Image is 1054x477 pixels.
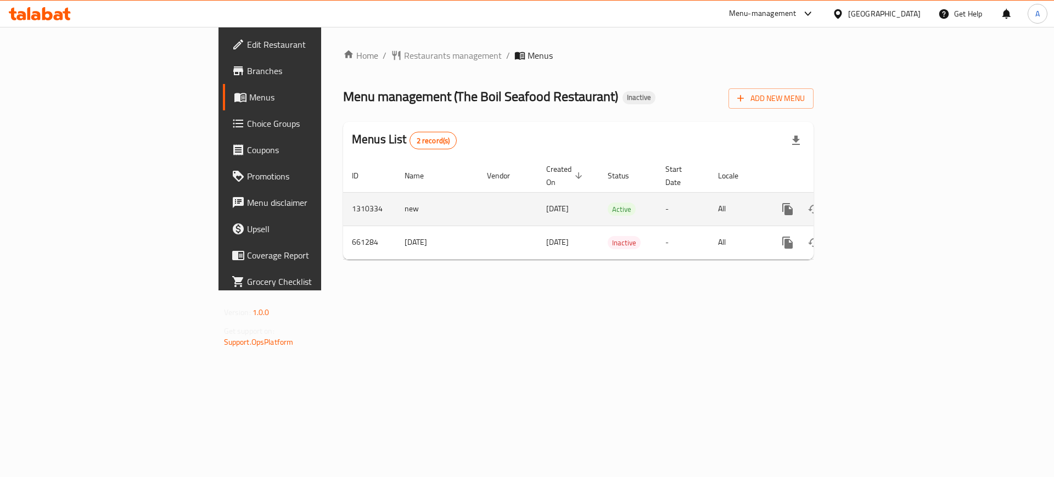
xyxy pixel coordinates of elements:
table: enhanced table [343,159,889,260]
span: Inactive [608,237,641,249]
div: Inactive [623,91,655,104]
div: Export file [783,127,809,154]
a: Branches [223,58,395,84]
span: 2 record(s) [410,136,457,146]
span: Created On [546,162,586,189]
td: - [657,226,709,259]
div: Total records count [410,132,457,149]
a: Support.OpsPlatform [224,335,294,349]
span: ID [352,169,373,182]
a: Coupons [223,137,395,163]
a: Choice Groups [223,110,395,137]
span: Start Date [665,162,696,189]
span: [DATE] [546,235,569,249]
a: Grocery Checklist [223,268,395,295]
a: Menu disclaimer [223,189,395,216]
span: Menus [249,91,386,104]
span: Choice Groups [247,117,386,130]
span: [DATE] [546,201,569,216]
a: Upsell [223,216,395,242]
td: - [657,192,709,226]
button: Change Status [801,196,827,222]
td: new [396,192,478,226]
button: more [775,196,801,222]
span: 1.0.0 [253,305,270,319]
th: Actions [766,159,889,193]
span: Promotions [247,170,386,183]
nav: breadcrumb [343,49,814,62]
h2: Menus List [352,131,457,149]
span: Get support on: [224,324,274,338]
span: Restaurants management [404,49,502,62]
span: Grocery Checklist [247,275,386,288]
a: Restaurants management [391,49,502,62]
span: Active [608,203,636,216]
a: Menus [223,84,395,110]
div: Inactive [608,236,641,249]
span: Vendor [487,169,524,182]
td: All [709,192,766,226]
span: Version: [224,305,251,319]
span: A [1035,8,1040,20]
button: more [775,229,801,256]
a: Promotions [223,163,395,189]
span: Upsell [247,222,386,235]
span: Coverage Report [247,249,386,262]
li: / [506,49,510,62]
a: Coverage Report [223,242,395,268]
td: [DATE] [396,226,478,259]
span: Branches [247,64,386,77]
span: Menus [528,49,553,62]
button: Change Status [801,229,827,256]
div: [GEOGRAPHIC_DATA] [848,8,921,20]
span: Locale [718,169,753,182]
a: Edit Restaurant [223,31,395,58]
span: Inactive [623,93,655,102]
span: Edit Restaurant [247,38,386,51]
span: Menu disclaimer [247,196,386,209]
span: Status [608,169,643,182]
span: Menu management ( The Boil Seafood Restaurant ) [343,84,618,109]
span: Coupons [247,143,386,156]
td: All [709,226,766,259]
span: Name [405,169,438,182]
div: Menu-management [729,7,797,20]
span: Add New Menu [737,92,805,105]
button: Add New Menu [728,88,814,109]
